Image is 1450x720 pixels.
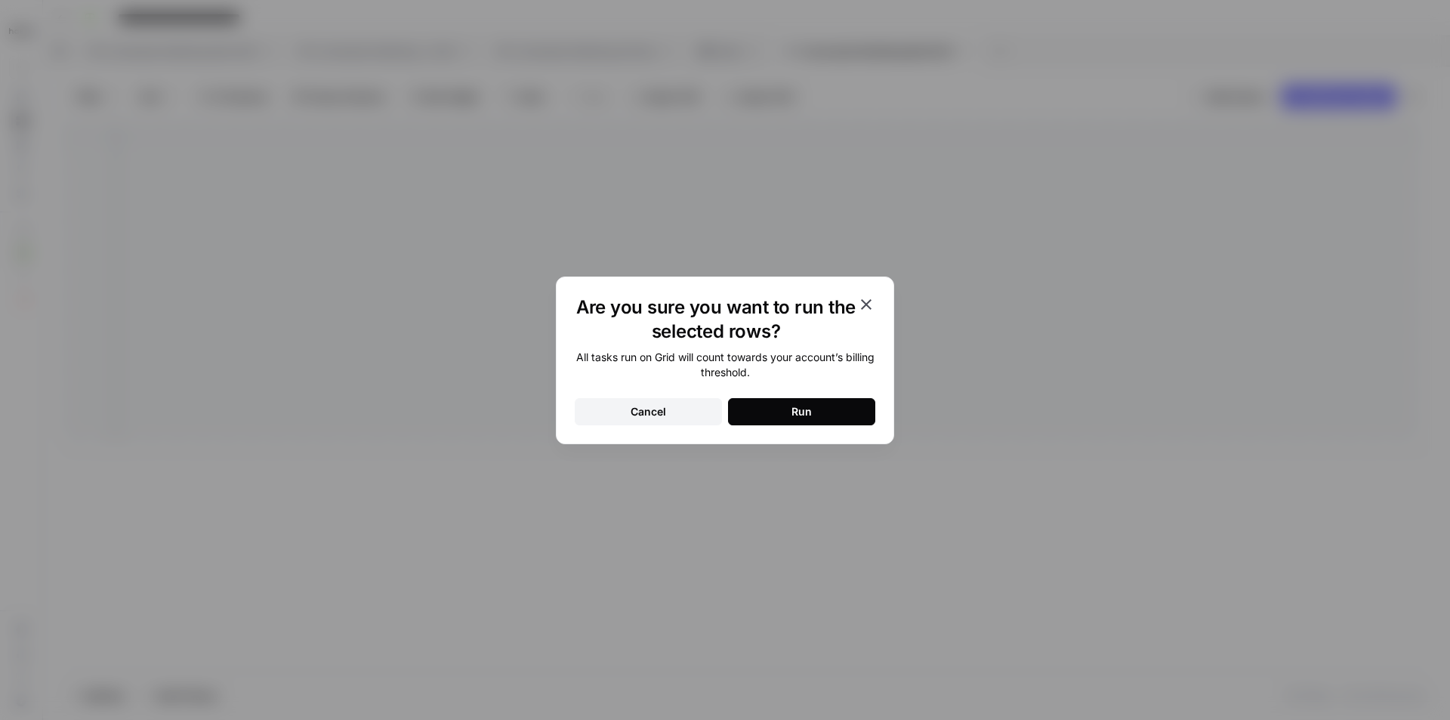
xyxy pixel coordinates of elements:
button: Run [728,398,875,425]
h1: Are you sure you want to run the selected rows? [575,295,857,344]
button: Cancel [575,398,722,425]
div: All tasks run on Grid will count towards your account’s billing threshold. [575,350,875,380]
div: Cancel [631,404,666,419]
div: Run [791,404,812,419]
